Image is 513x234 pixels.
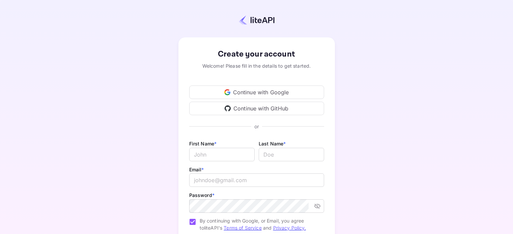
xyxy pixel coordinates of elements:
[259,148,324,161] input: Doe
[273,225,306,231] a: Privacy Policy.
[224,225,261,231] a: Terms of Service
[189,86,324,99] div: Continue with Google
[189,167,204,172] label: Email
[189,192,215,198] label: Password
[311,200,323,212] button: toggle password visibility
[189,102,324,115] div: Continue with GitHub
[239,15,275,25] img: liteapi
[189,173,324,187] input: johndoe@gmail.com
[189,148,255,161] input: John
[189,141,217,146] label: First Name
[259,141,286,146] label: Last Name
[189,62,324,69] div: Welcome! Please fill in the details to get started.
[189,48,324,60] div: Create your account
[200,217,319,231] span: By continuing with Google, or Email, you agree to liteAPI's and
